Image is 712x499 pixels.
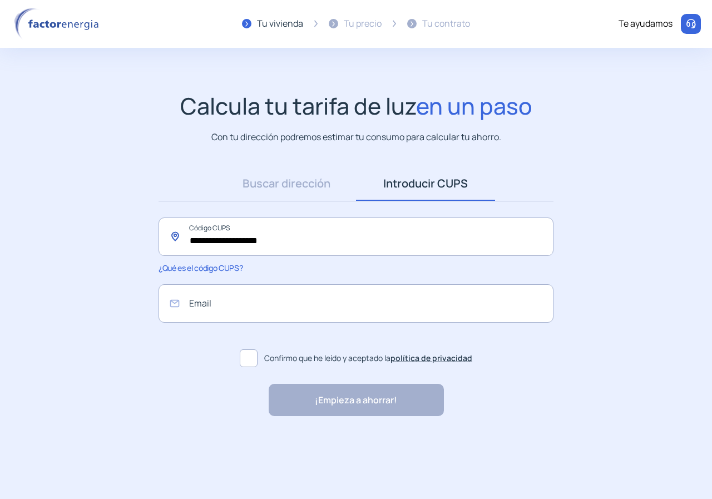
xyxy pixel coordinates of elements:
[180,92,532,120] h1: Calcula tu tarifa de luz
[159,263,243,273] span: ¿Qué es el código CUPS?
[257,17,303,31] div: Tu vivienda
[356,166,495,201] a: Introducir CUPS
[390,353,472,363] a: política de privacidad
[344,17,382,31] div: Tu precio
[211,130,501,144] p: Con tu dirección podremos estimar tu consumo para calcular tu ahorro.
[416,90,532,121] span: en un paso
[619,17,673,31] div: Te ayudamos
[264,352,472,364] span: Confirmo que he leído y aceptado la
[685,18,696,29] img: llamar
[217,166,356,201] a: Buscar dirección
[11,8,106,40] img: logo factor
[422,17,470,31] div: Tu contrato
